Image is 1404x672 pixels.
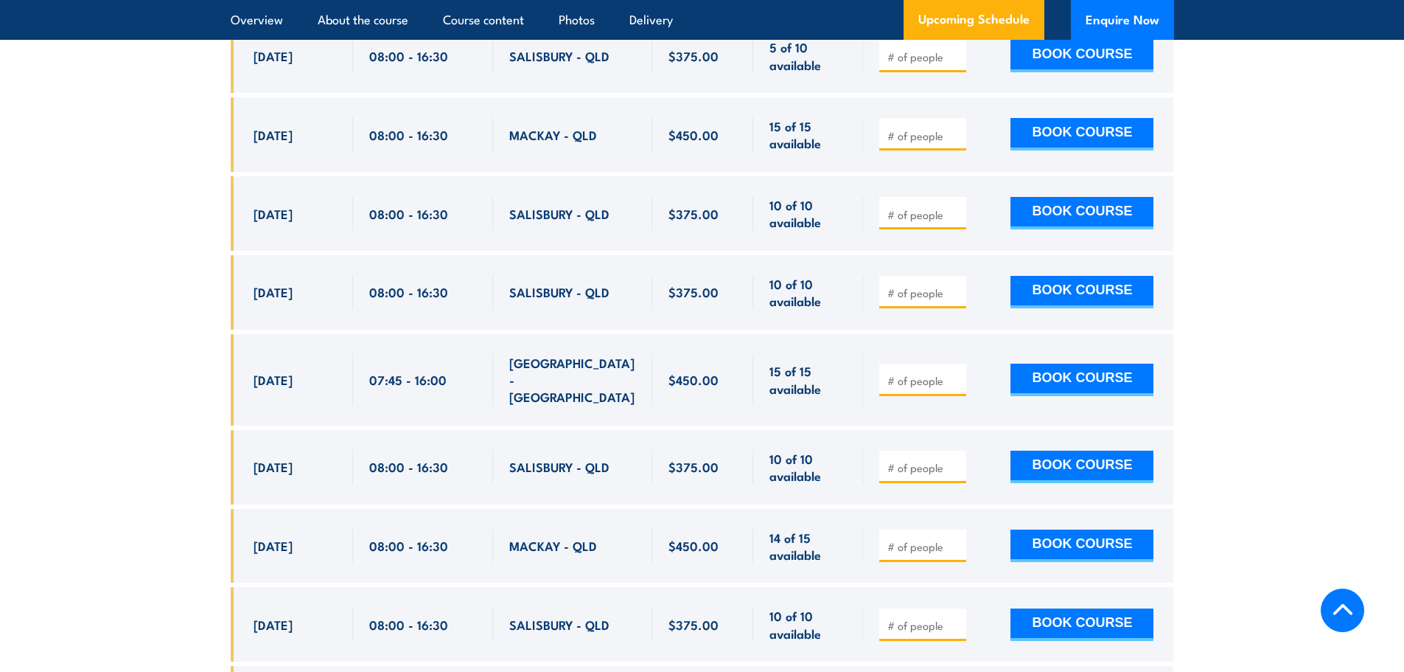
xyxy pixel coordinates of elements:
[254,537,293,554] span: [DATE]
[769,196,847,231] span: 10 of 10 available
[1010,276,1153,308] button: BOOK COURSE
[509,126,597,143] span: MACKAY - QLD
[769,450,847,485] span: 10 of 10 available
[769,529,847,564] span: 14 of 15 available
[509,283,610,300] span: SALISBURY - QLD
[509,537,597,554] span: MACKAY - QLD
[668,205,719,222] span: $375.00
[769,362,847,397] span: 15 of 15 available
[1010,197,1153,229] button: BOOK COURSE
[887,128,961,143] input: # of people
[509,354,636,406] span: [GEOGRAPHIC_DATA] - [GEOGRAPHIC_DATA]
[769,607,847,642] span: 10 of 10 available
[254,47,293,64] span: [DATE]
[1010,364,1153,396] button: BOOK COURSE
[369,205,448,222] span: 08:00 - 16:30
[254,126,293,143] span: [DATE]
[369,616,448,633] span: 08:00 - 16:30
[668,126,719,143] span: $450.00
[887,618,961,633] input: # of people
[369,371,447,388] span: 07:45 - 16:00
[509,458,610,475] span: SALISBURY - QLD
[887,460,961,475] input: # of people
[254,205,293,222] span: [DATE]
[1010,451,1153,483] button: BOOK COURSE
[769,117,847,152] span: 15 of 15 available
[668,283,719,300] span: $375.00
[1010,118,1153,150] button: BOOK COURSE
[509,47,610,64] span: SALISBURY - QLD
[1010,609,1153,641] button: BOOK COURSE
[369,458,448,475] span: 08:00 - 16:30
[769,38,847,73] span: 5 of 10 available
[887,285,961,300] input: # of people
[254,283,293,300] span: [DATE]
[887,49,961,64] input: # of people
[668,47,719,64] span: $375.00
[887,539,961,554] input: # of people
[887,207,961,222] input: # of people
[509,616,610,633] span: SALISBURY - QLD
[668,537,719,554] span: $450.00
[887,373,961,388] input: # of people
[668,371,719,388] span: $450.00
[769,275,847,310] span: 10 of 10 available
[369,126,448,143] span: 08:00 - 16:30
[369,537,448,554] span: 08:00 - 16:30
[254,458,293,475] span: [DATE]
[668,616,719,633] span: $375.00
[1010,40,1153,72] button: BOOK COURSE
[254,616,293,633] span: [DATE]
[509,205,610,222] span: SALISBURY - QLD
[369,47,448,64] span: 08:00 - 16:30
[668,458,719,475] span: $375.00
[254,371,293,388] span: [DATE]
[369,283,448,300] span: 08:00 - 16:30
[1010,530,1153,562] button: BOOK COURSE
